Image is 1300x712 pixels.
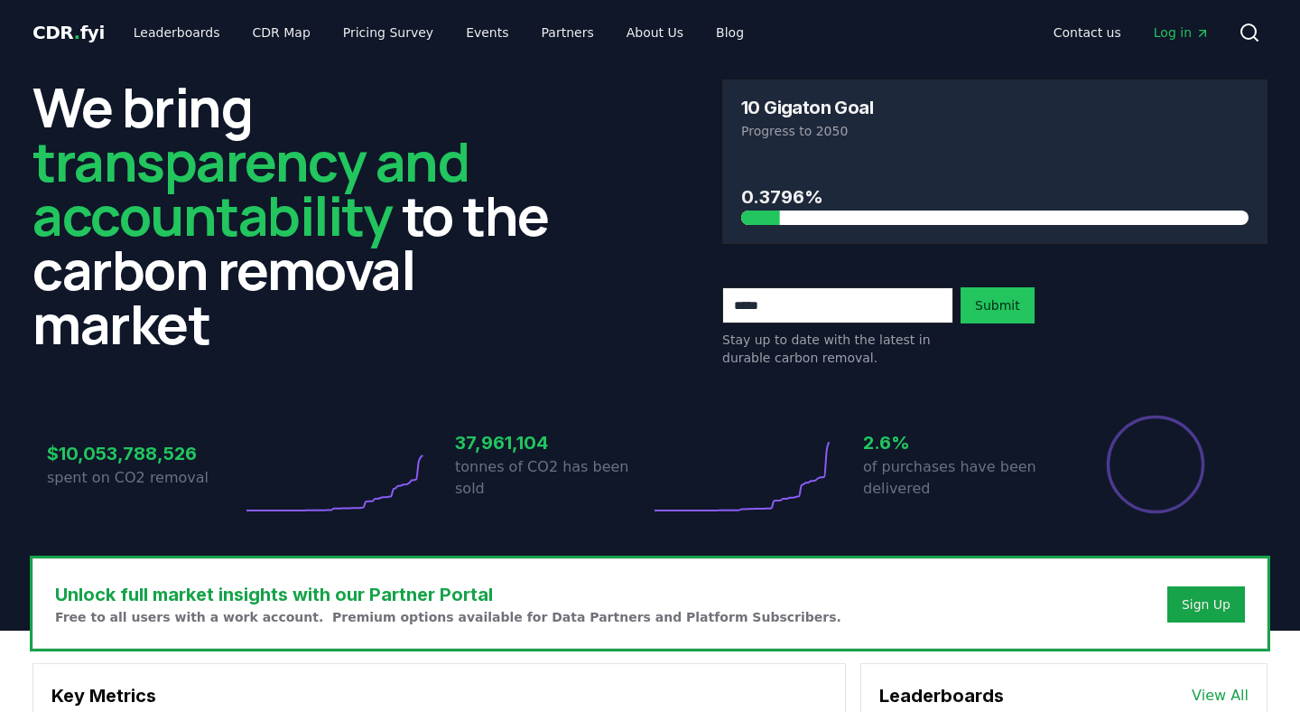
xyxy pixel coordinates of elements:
[1139,16,1224,49] a: Log in
[55,608,841,626] p: Free to all users with a work account. Premium options available for Data Partners and Platform S...
[32,124,469,252] span: transparency and accountability
[32,22,105,43] span: CDR fyi
[741,122,1249,140] p: Progress to 2050
[722,331,953,367] p: Stay up to date with the latest in durable carbon removal.
[741,183,1249,211] h3: 0.3796%
[55,581,841,608] h3: Unlock full market insights with our Partner Portal
[1154,23,1210,42] span: Log in
[32,80,578,351] h2: We bring to the carbon removal market
[74,22,80,43] span: .
[741,98,873,117] h3: 10 Gigaton Goal
[1039,16,1224,49] nav: Main
[119,16,758,49] nav: Main
[863,456,1058,500] p: of purchases have been delivered
[1105,414,1206,515] div: Percentage of sales delivered
[451,16,523,49] a: Events
[51,682,827,709] h3: Key Metrics
[47,467,242,489] p: spent on CO2 removal
[701,16,758,49] a: Blog
[238,16,325,49] a: CDR Map
[1167,586,1245,623] button: Sign Up
[32,20,105,45] a: CDR.fyi
[329,16,448,49] a: Pricing Survey
[612,16,698,49] a: About Us
[879,682,1004,709] h3: Leaderboards
[527,16,608,49] a: Partners
[961,287,1035,323] button: Submit
[47,440,242,467] h3: $10,053,788,526
[1192,685,1249,707] a: View All
[1039,16,1136,49] a: Contact us
[455,456,650,500] p: tonnes of CO2 has been sold
[863,429,1058,456] h3: 2.6%
[1182,595,1230,614] a: Sign Up
[119,16,235,49] a: Leaderboards
[455,429,650,456] h3: 37,961,104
